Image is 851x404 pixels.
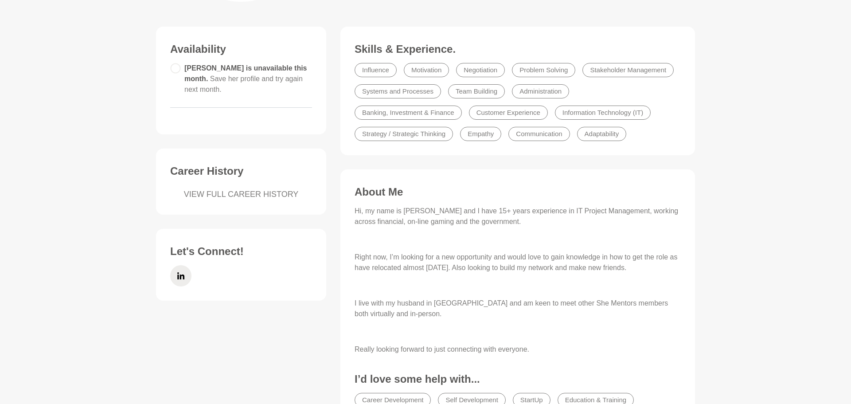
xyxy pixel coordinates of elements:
[355,43,681,56] h3: Skills & Experience.
[355,252,681,273] p: Right now, I’m looking for a new opportunity and would love to gain knowledge in how to get the r...
[184,64,307,93] span: [PERSON_NAME] is unavailable this month.
[355,344,681,355] p: Really looking forward to just connecting with everyone.
[170,43,312,56] h3: Availability
[355,206,681,227] p: Hi, my name is [PERSON_NAME] and I have 15+ years experience in IT Project Management, working ac...
[170,265,191,286] a: LinkedIn
[355,373,681,386] h3: I’d love some help with...
[184,75,303,93] span: Save her profile and try again next month.
[355,185,681,199] h3: About Me
[170,245,312,258] h3: Let's Connect!
[355,298,681,319] p: I live with my husband in [GEOGRAPHIC_DATA] and am keen to meet other She Mentors members both vi...
[170,165,312,178] h3: Career History
[170,188,312,200] a: VIEW FULL CAREER HISTORY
